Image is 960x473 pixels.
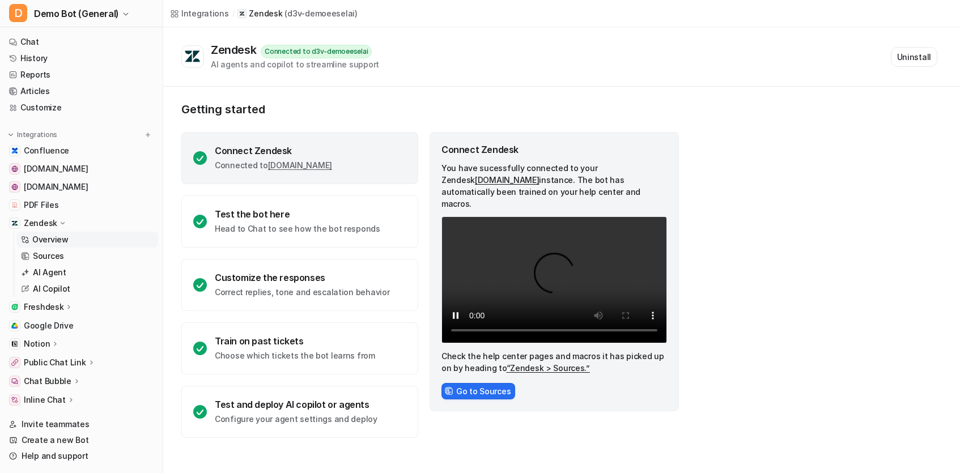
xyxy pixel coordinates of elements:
[445,387,453,395] img: sourcesIcon
[170,7,229,19] a: Integrations
[32,234,69,245] p: Overview
[9,4,27,22] span: D
[16,248,158,264] a: Sources
[5,179,158,195] a: www.airbnb.com[DOMAIN_NAME]
[268,160,332,170] a: [DOMAIN_NAME]
[181,7,229,19] div: Integrations
[215,160,332,171] p: Connected to
[5,416,158,432] a: Invite teammates
[24,199,58,211] span: PDF Files
[11,184,18,190] img: www.airbnb.com
[441,144,667,155] div: Connect Zendesk
[891,47,937,67] button: Uninstall
[11,147,18,154] img: Confluence
[181,103,680,116] p: Getting started
[441,350,667,374] p: Check the help center pages and macros it has picked up on by heading to
[24,357,86,368] p: Public Chat Link
[215,287,389,298] p: Correct replies, tone and escalation behavior
[24,163,88,174] span: [DOMAIN_NAME]
[33,267,66,278] p: AI Agent
[5,83,158,99] a: Articles
[24,320,74,331] span: Google Drive
[475,175,539,185] a: [DOMAIN_NAME]
[215,399,377,410] div: Test and deploy AI copilot or agents
[16,281,158,297] a: AI Copilot
[11,304,18,310] img: Freshdesk
[24,338,50,350] p: Notion
[5,143,158,159] a: ConfluenceConfluence
[24,376,71,387] p: Chat Bubble
[232,8,235,19] span: /
[34,6,119,22] span: Demo Bot (General)
[24,181,88,193] span: [DOMAIN_NAME]
[5,448,158,464] a: Help and support
[215,350,375,361] p: Choose which tickets the bot learns from
[215,272,389,283] div: Customize the responses
[33,283,70,295] p: AI Copilot
[24,218,57,229] p: Zendesk
[11,165,18,172] img: www.atlassian.com
[5,34,158,50] a: Chat
[11,359,18,366] img: Public Chat Link
[215,223,380,235] p: Head to Chat to see how the bot responds
[5,50,158,66] a: History
[441,383,515,399] button: Go to Sources
[33,250,64,262] p: Sources
[5,318,158,334] a: Google DriveGoogle Drive
[17,130,57,139] p: Integrations
[507,363,590,373] a: “Zendesk > Sources.”
[11,378,18,385] img: Chat Bubble
[7,131,15,139] img: expand menu
[215,145,332,156] div: Connect Zendesk
[16,232,158,248] a: Overview
[215,208,380,220] div: Test the bot here
[237,8,357,19] a: Zendesk(d3v-demoeeselai)
[261,45,372,58] div: Connected to d3v-demoeeselai
[24,394,66,406] p: Inline Chat
[5,197,158,213] a: PDF FilesPDF Files
[215,414,377,425] p: Configure your agent settings and deploy
[5,67,158,83] a: Reports
[211,43,261,57] div: Zendesk
[11,340,18,347] img: Notion
[11,397,18,403] img: Inline Chat
[5,129,61,140] button: Integrations
[24,301,63,313] p: Freshdesk
[215,335,375,347] div: Train on past tickets
[144,131,152,139] img: menu_add.svg
[16,265,158,280] a: AI Agent
[5,432,158,448] a: Create a new Bot
[184,50,201,63] img: Zendesk logo
[249,8,282,19] p: Zendesk
[11,202,18,208] img: PDF Files
[284,8,357,19] p: ( d3v-demoeeselai )
[5,100,158,116] a: Customize
[441,162,667,210] p: You have sucessfully connected to your Zendesk instance. The bot has automatically been trained o...
[11,322,18,329] img: Google Drive
[11,220,18,227] img: Zendesk
[24,145,69,156] span: Confluence
[441,216,667,343] video: Your browser does not support the video tag.
[5,161,158,177] a: www.atlassian.com[DOMAIN_NAME]
[211,58,379,70] div: AI agents and copilot to streamline support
